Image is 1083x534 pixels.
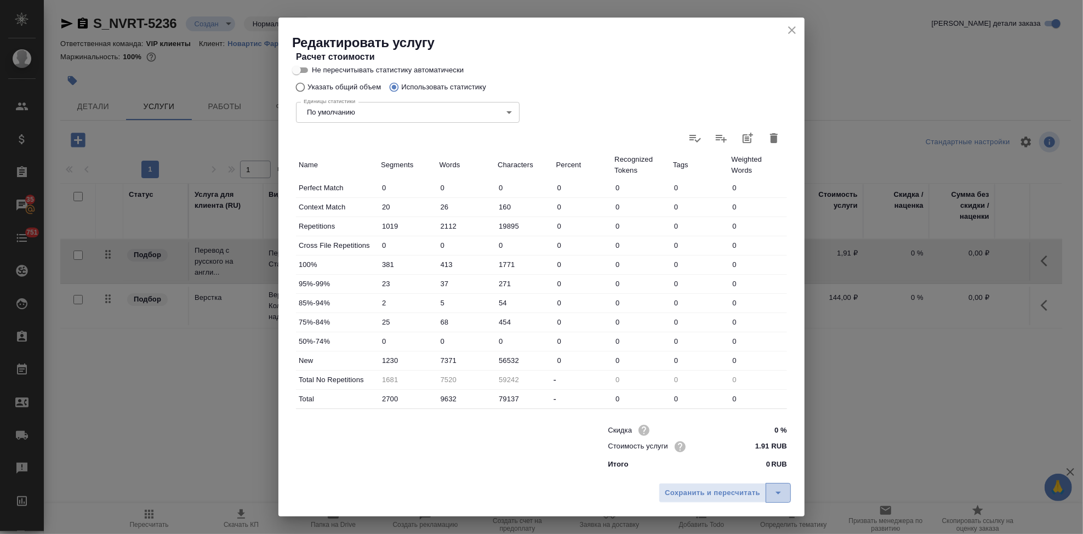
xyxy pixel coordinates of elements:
[304,107,358,117] button: По умолчанию
[437,180,495,196] input: ✎ Введи что-нибудь
[728,218,787,234] input: ✎ Введи что-нибудь
[614,154,668,176] p: Recognized Tokens
[554,180,612,196] input: ✎ Введи что-нибудь
[378,314,437,330] input: ✎ Введи что-нибудь
[292,34,805,52] h2: Редактировать услугу
[437,353,495,368] input: ✎ Введи что-нибудь
[495,276,554,292] input: ✎ Введи что-нибудь
[495,372,554,388] input: Пустое поле
[378,218,437,234] input: ✎ Введи что-нибудь
[670,295,729,311] input: ✎ Введи что-нибудь
[554,353,612,368] input: ✎ Введи что-нибудь
[495,199,554,215] input: ✎ Введи что-нибудь
[299,279,375,289] p: 95%-99%
[381,160,434,171] p: Segments
[299,259,375,270] p: 100%
[299,336,375,347] p: 50%-74%
[612,218,670,234] input: ✎ Введи что-нибудь
[495,218,554,234] input: ✎ Введи что-нибудь
[495,353,554,368] input: ✎ Введи что-нибудь
[612,314,670,330] input: ✎ Введи что-нибудь
[746,422,787,438] input: ✎ Введи что-нибудь
[766,459,770,470] p: 0
[728,372,787,388] input: Пустое поле
[612,333,670,349] input: ✎ Введи что-нибудь
[312,65,464,76] span: Не пересчитывать статистику автоматически
[495,391,554,407] input: ✎ Введи что-нибудь
[670,257,729,272] input: ✎ Введи что-нибудь
[670,353,729,368] input: ✎ Введи что-нибудь
[612,276,670,292] input: ✎ Введи что-нибудь
[728,353,787,368] input: ✎ Введи что-нибудь
[378,257,437,272] input: ✎ Введи что-нибудь
[728,333,787,349] input: ✎ Введи что-нибудь
[299,202,375,213] p: Context Match
[731,154,784,176] p: Weighted Words
[554,218,612,234] input: ✎ Введи что-нибудь
[378,180,437,196] input: ✎ Введи что-нибудь
[728,391,787,407] input: ✎ Введи что-нибудь
[612,353,670,368] input: ✎ Введи что-нибудь
[771,459,787,470] p: RUB
[659,483,766,503] button: Сохранить и пересчитать
[708,125,734,151] label: Слить статистику
[670,333,729,349] input: ✎ Введи что-нибудь
[378,199,437,215] input: ✎ Введи что-нибудь
[728,257,787,272] input: ✎ Введи что-нибудь
[437,333,495,349] input: ✎ Введи что-нибудь
[670,314,729,330] input: ✎ Введи что-нибудь
[734,125,761,151] button: Добавить статистику в работы
[378,353,437,368] input: ✎ Введи что-нибудь
[299,317,375,328] p: 75%-84%
[299,374,375,385] p: Total No Repetitions
[554,373,612,387] div: -
[498,160,551,171] p: Characters
[299,183,375,194] p: Perfect Match
[437,295,495,311] input: ✎ Введи что-нибудь
[296,50,787,64] h4: Расчет стоимости
[495,295,554,311] input: ✎ Введи что-нибудь
[554,257,612,272] input: ✎ Введи что-нибудь
[495,237,554,253] input: ✎ Введи что-нибудь
[728,237,787,253] input: ✎ Введи что-нибудь
[378,391,437,407] input: ✎ Введи что-нибудь
[378,276,437,292] input: ✎ Введи что-нибудь
[437,218,495,234] input: ✎ Введи что-нибудь
[299,394,375,405] p: Total
[554,199,612,215] input: ✎ Введи что-нибудь
[299,298,375,309] p: 85%-94%
[612,391,670,407] input: ✎ Введи что-нибудь
[612,257,670,272] input: ✎ Введи что-нибудь
[299,160,375,171] p: Name
[670,237,729,253] input: ✎ Введи что-нибудь
[612,372,670,388] input: Пустое поле
[556,160,609,171] p: Percent
[608,425,632,436] p: Скидка
[608,459,628,470] p: Итого
[659,483,791,503] div: split button
[728,276,787,292] input: ✎ Введи что-нибудь
[665,487,760,499] span: Сохранить и пересчитать
[670,391,729,407] input: ✎ Введи что-нибудь
[495,257,554,272] input: ✎ Введи что-нибудь
[670,276,729,292] input: ✎ Введи что-нибудь
[728,295,787,311] input: ✎ Введи что-нибудь
[554,333,612,349] input: ✎ Введи что-нибудь
[673,160,726,171] p: Tags
[608,441,668,452] p: Стоимость услуги
[670,372,729,388] input: Пустое поле
[437,372,495,388] input: Пустое поле
[670,180,729,196] input: ✎ Введи что-нибудь
[554,295,612,311] input: ✎ Введи что-нибудь
[437,314,495,330] input: ✎ Введи что-нибудь
[437,237,495,253] input: ✎ Введи что-нибудь
[299,355,375,366] p: New
[746,439,787,455] input: ✎ Введи что-нибудь
[554,393,612,406] div: -
[682,125,708,151] label: Обновить статистику
[495,333,554,349] input: ✎ Введи что-нибудь
[378,237,437,253] input: ✎ Введи что-нибудь
[437,276,495,292] input: ✎ Введи что-нибудь
[728,199,787,215] input: ✎ Введи что-нибудь
[378,372,437,388] input: Пустое поле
